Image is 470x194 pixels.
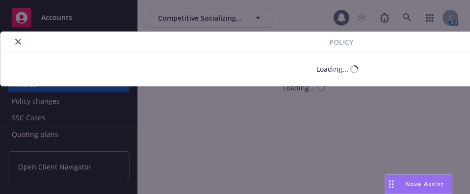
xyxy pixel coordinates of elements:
[385,175,397,194] div: Drag to move
[329,37,353,47] span: Policy
[316,64,348,74] div: Loading...
[405,180,444,188] span: Nova Assist
[12,36,24,48] button: close
[385,174,452,194] button: Nova Assist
